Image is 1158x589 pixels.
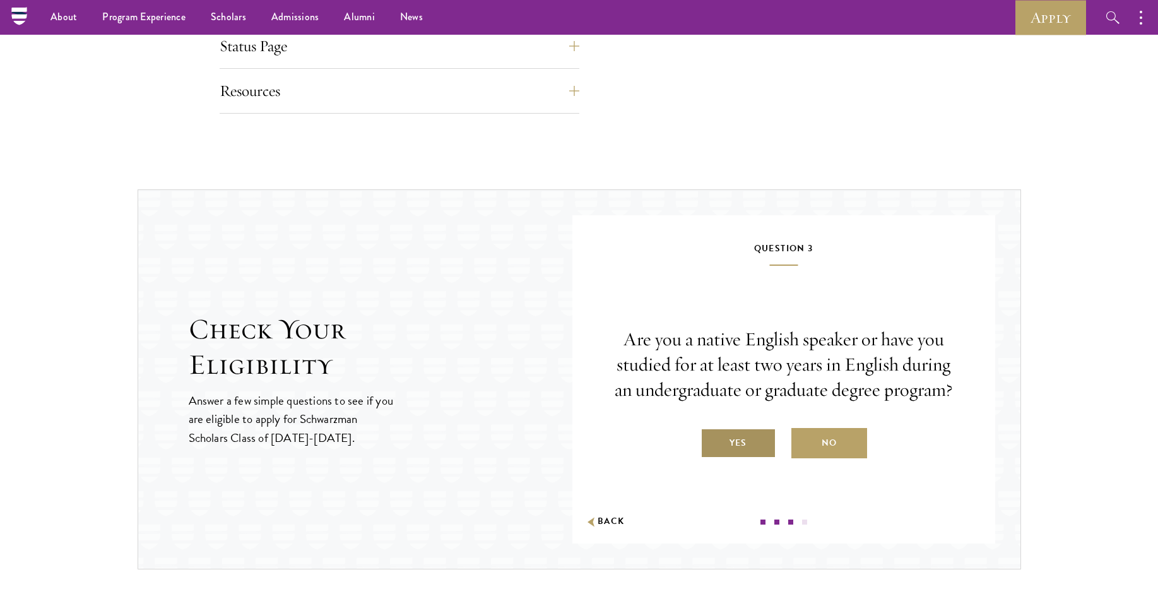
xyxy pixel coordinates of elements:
[791,428,867,458] label: No
[700,428,776,458] label: Yes
[220,31,579,61] button: Status Page
[189,391,395,446] p: Answer a few simple questions to see if you are eligible to apply for Schwarzman Scholars Class o...
[610,327,957,403] p: Are you a native English speaker or have you studied for at least two years in English during an ...
[610,241,957,266] h5: Question 3
[220,76,579,106] button: Resources
[189,312,572,383] h2: Check Your Eligibility
[585,515,625,528] button: Back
